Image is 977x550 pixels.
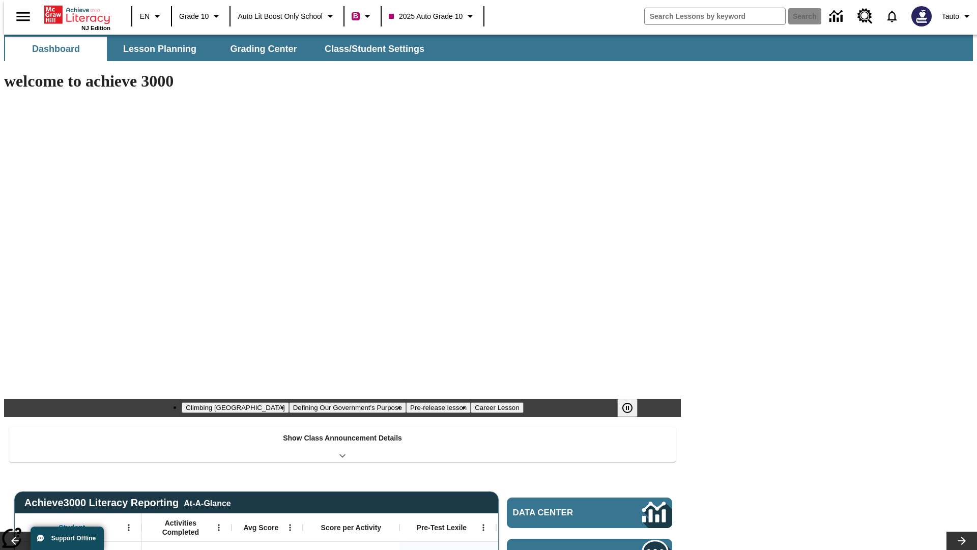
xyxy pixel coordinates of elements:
button: Class: 2025 Auto Grade 10, Select your class [385,7,480,25]
button: Class/Student Settings [317,37,433,61]
button: Open Menu [121,520,136,535]
button: Grade: Grade 10, Select a grade [175,7,226,25]
span: NJ Edition [81,25,110,31]
span: Pre-Test Lexile [417,523,467,532]
span: Auto Lit Boost only School [238,11,323,22]
span: EN [140,11,150,22]
button: School: Auto Lit Boost only School, Select your school [234,7,340,25]
input: search field [645,8,785,24]
span: Support Offline [51,535,96,542]
span: Data Center [513,508,608,518]
button: Slide 4 Career Lesson [471,402,523,413]
div: Pause [617,399,648,417]
button: Language: EN, Select a language [135,7,168,25]
button: Open Menu [282,520,298,535]
button: Slide 3 Pre-release lesson [406,402,471,413]
button: Lesson Planning [109,37,211,61]
button: Slide 2 Defining Our Government's Purpose [289,402,406,413]
a: Resource Center, Will open in new tab [851,3,879,30]
span: Grade 10 [179,11,209,22]
a: Data Center [823,3,851,31]
span: Score per Activity [321,523,382,532]
button: Lesson carousel, Next [946,532,977,550]
button: Pause [617,399,638,417]
button: Profile/Settings [938,7,977,25]
span: Avg Score [243,523,278,532]
button: Dashboard [5,37,107,61]
span: B [353,10,358,22]
div: Show Class Announcement Details [9,427,676,462]
button: Boost Class color is violet red. Change class color [348,7,378,25]
a: Home [44,5,110,25]
h1: welcome to achieve 3000 [4,72,681,91]
span: Student [59,523,85,532]
a: Notifications [879,3,905,30]
button: Open Menu [211,520,226,535]
button: Open side menu [8,2,38,32]
button: Support Offline [31,527,104,550]
span: Achieve3000 Literacy Reporting [24,497,231,509]
a: Data Center [507,498,672,528]
div: Home [44,4,110,31]
button: Open Menu [476,520,491,535]
img: Avatar [911,6,932,26]
span: Tauto [942,11,959,22]
span: Activities Completed [147,518,214,537]
div: At-A-Glance [184,497,231,508]
button: Select a new avatar [905,3,938,30]
div: SubNavbar [4,37,434,61]
button: Slide 1 Climbing Mount Tai [182,402,289,413]
p: Show Class Announcement Details [283,433,402,444]
button: Grading Center [213,37,314,61]
span: 2025 Auto Grade 10 [389,11,463,22]
div: SubNavbar [4,35,973,61]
